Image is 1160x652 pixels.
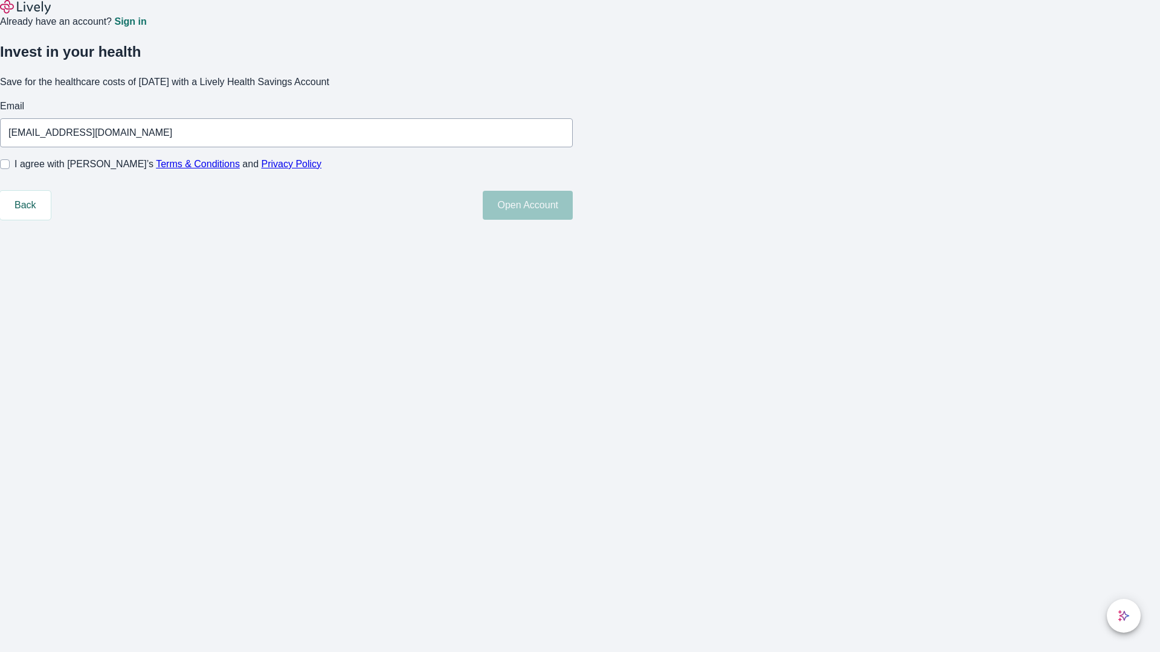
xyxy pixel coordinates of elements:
a: Terms & Conditions [156,159,240,169]
button: chat [1107,599,1141,633]
a: Sign in [114,17,146,27]
svg: Lively AI Assistant [1118,610,1130,622]
a: Privacy Policy [262,159,322,169]
span: I agree with [PERSON_NAME]’s and [14,157,321,171]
